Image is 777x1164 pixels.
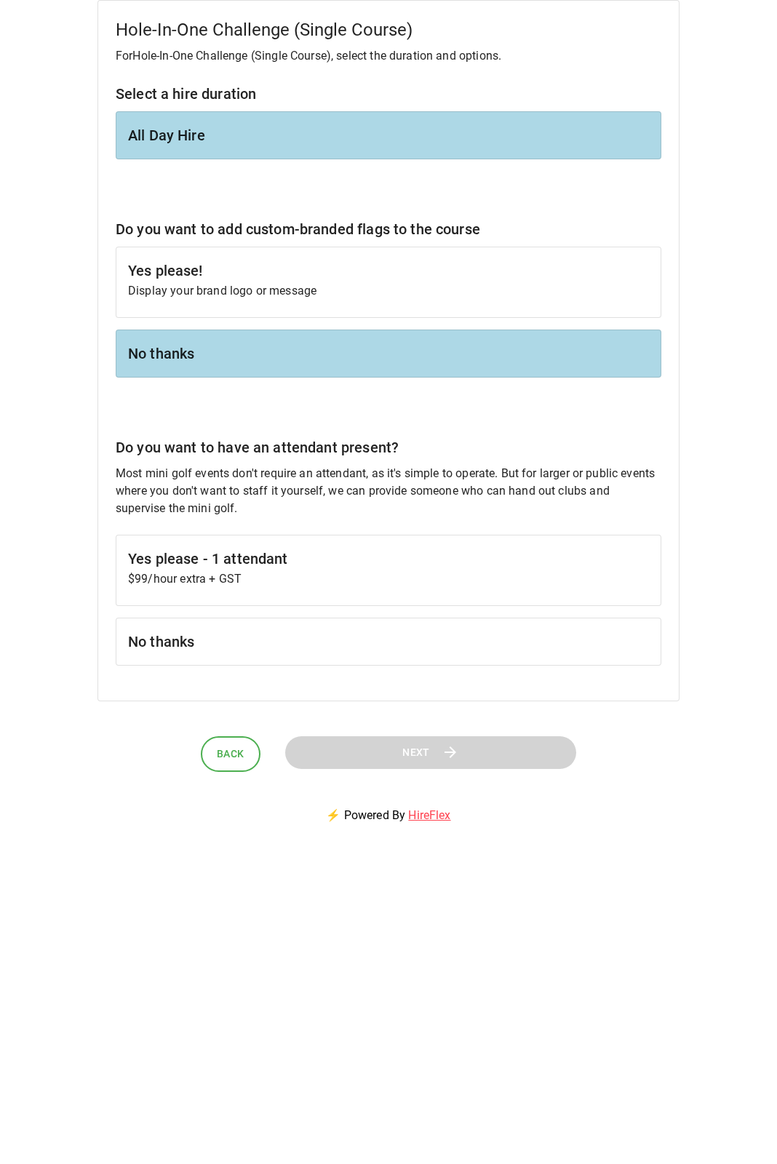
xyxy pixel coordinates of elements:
span: Next [402,744,430,762]
h6: Select a hire duration [116,82,661,105]
h6: Do you want to have an attendant present? [116,436,661,459]
span: Back [217,745,244,763]
h6: Yes please! [128,259,649,282]
h6: Do you want to add custom-branded flags to the course [116,218,661,241]
h6: No thanks [128,630,649,653]
a: HireFlex [408,808,450,822]
p: ⚡ Powered By [308,789,468,842]
button: Back [201,736,260,772]
p: For Hole-In-One Challenge (Single Course) , select the duration and options. [116,47,661,65]
h5: Hole-In-One Challenge (Single Course) [116,18,661,41]
button: Next [285,736,576,769]
h6: No thanks [128,342,649,365]
h6: All Day Hire [128,124,649,147]
h6: Yes please - 1 attendant [128,547,649,570]
p: Display your brand logo or message [128,282,649,300]
p: Most mini golf events don't require an attendant, as it's simple to operate. But for larger or pu... [116,465,661,517]
p: $99/hour extra + GST [128,570,649,588]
